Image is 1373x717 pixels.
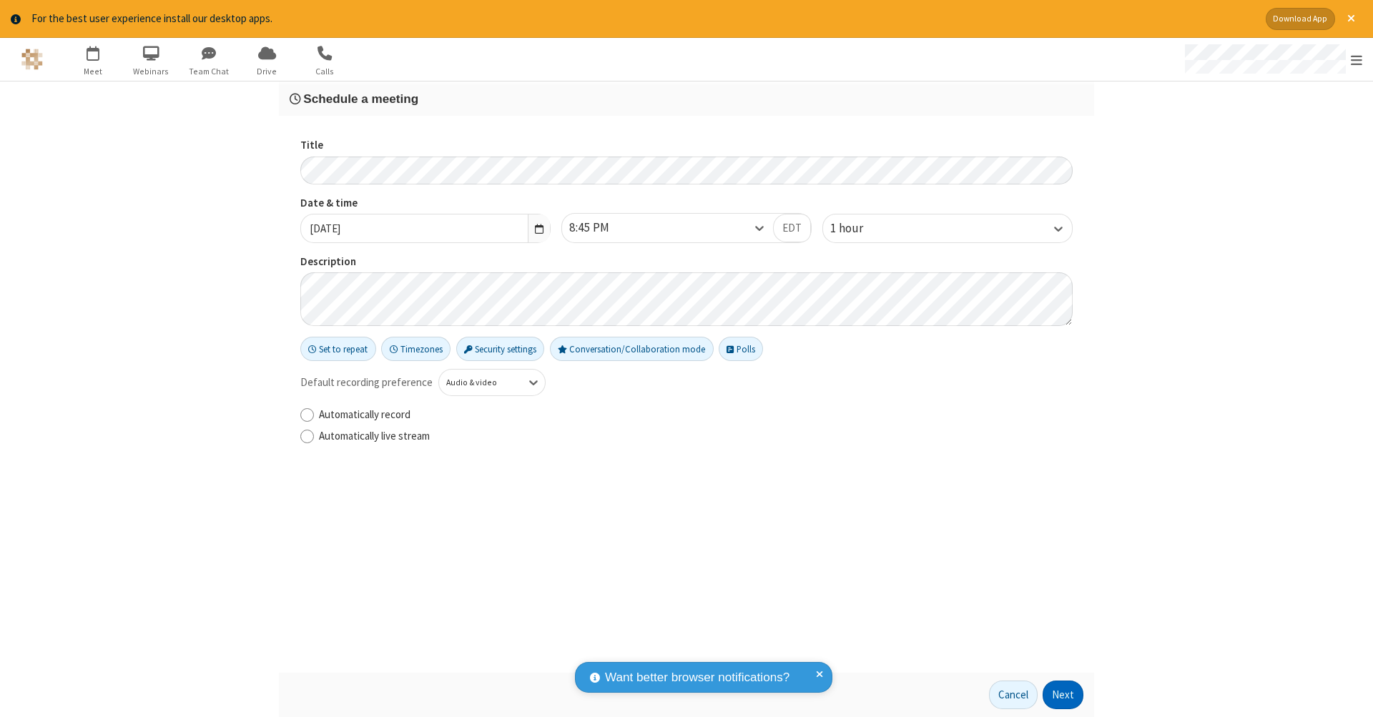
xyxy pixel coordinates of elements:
[303,92,418,106] span: Schedule a meeting
[1340,8,1362,30] button: Close alert
[550,337,714,361] button: Conversation/Collaboration mode
[719,337,763,361] button: Polls
[240,65,294,78] span: Drive
[300,195,551,212] label: Date & time
[300,337,376,361] button: Set to repeat
[1171,38,1373,81] div: Open menu
[31,11,1255,27] div: For the best user experience install our desktop apps.
[773,214,811,242] button: EDT
[446,377,514,390] div: Audio & video
[381,337,451,361] button: Timezones
[456,337,545,361] button: Security settings
[300,375,433,391] span: Default recording preference
[182,65,236,78] span: Team Chat
[989,681,1038,709] button: Cancel
[319,428,1073,445] label: Automatically live stream
[21,49,43,70] img: QA Selenium DO NOT DELETE OR CHANGE
[605,668,789,687] span: Want better browser notifications?
[67,65,120,78] span: Meet
[319,407,1073,423] label: Automatically record
[569,219,634,237] div: 8:45 PM
[300,254,1073,270] label: Description
[1043,681,1083,709] button: Next
[1266,8,1335,30] button: Download App
[830,219,887,238] div: 1 hour
[300,137,1073,154] label: Title
[5,38,59,81] button: Logo
[124,65,178,78] span: Webinars
[298,65,352,78] span: Calls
